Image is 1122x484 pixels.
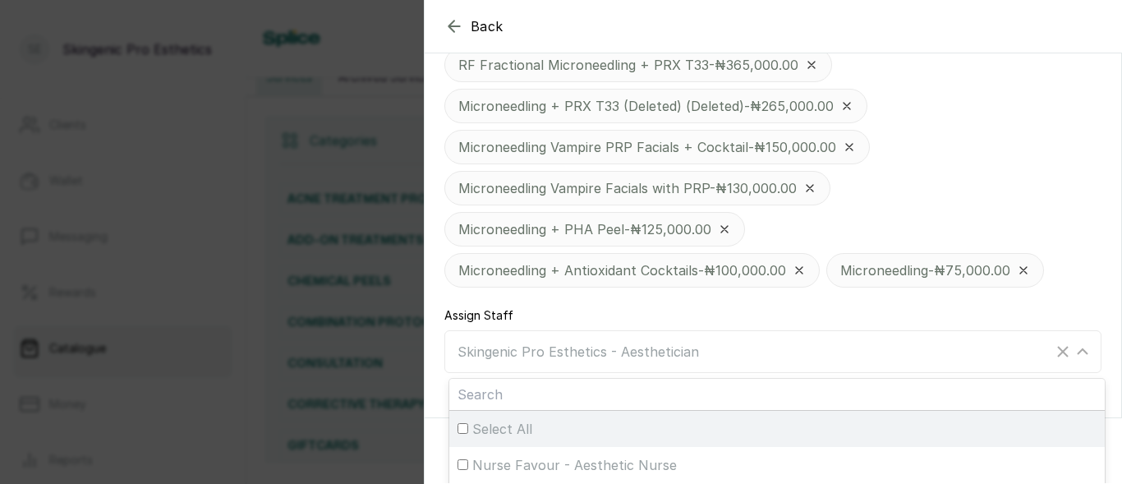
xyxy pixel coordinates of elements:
label: Assign Staff [444,307,513,324]
p: Microneedling Vampire PRP Facials + Cocktail - ₦150,000.00 [458,137,836,157]
p: Microneedling - ₦75,000.00 [840,260,1010,280]
span: Back [471,16,504,36]
p: Microneedling + PRX T33 (Deleted) (Deleted) - ₦265,000.00 [458,96,834,116]
span: Skingenic Pro Esthetics - Aesthetician [458,343,699,360]
p: RF Fractional Microneedling + PRX T33 - ₦365,000.00 [458,55,798,75]
button: Back [444,16,504,36]
button: Clear Selected [1053,342,1073,362]
input: Nurse Favour - Aesthetic Nurse [458,459,468,470]
span: Nurse Favour - Aesthetic Nurse [472,455,677,475]
span: Select All [472,419,532,439]
p: Microneedling + Antioxidant Cocktails - ₦100,000.00 [458,260,786,280]
input: Search [449,379,1105,410]
input: Select All [458,423,468,434]
p: Microneedling + PHA Peel - ₦125,000.00 [458,219,711,239]
p: Microneedling Vampire Facials with PRP - ₦130,000.00 [458,178,797,198]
